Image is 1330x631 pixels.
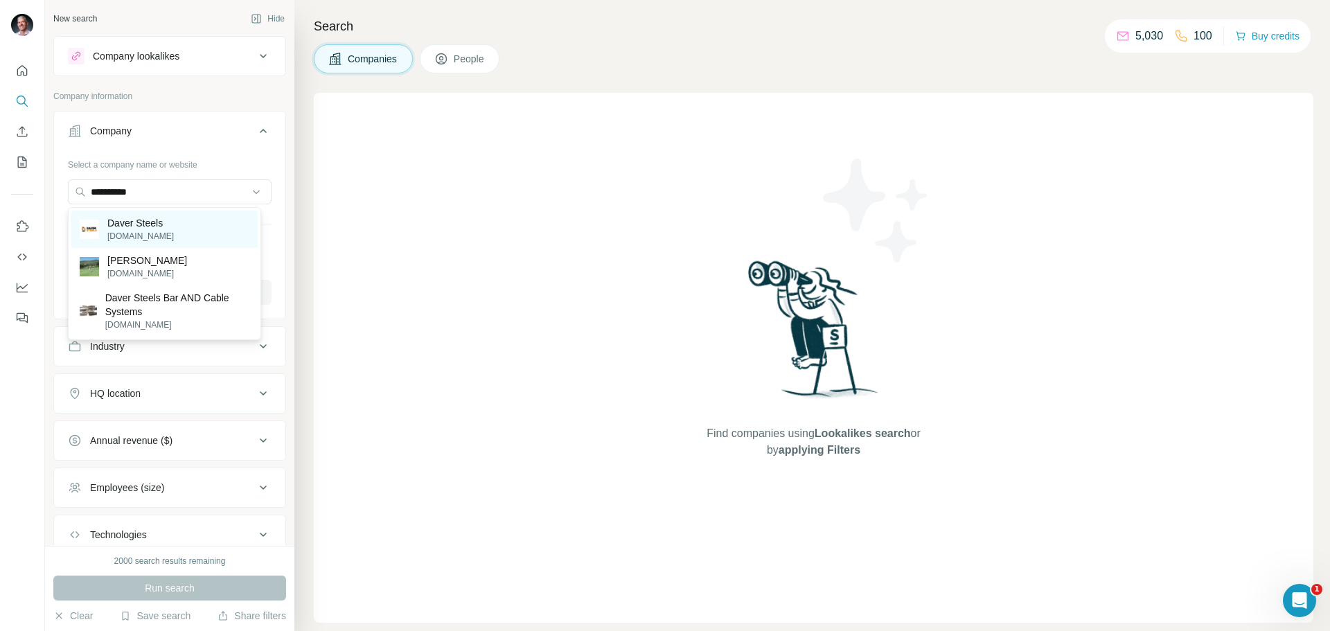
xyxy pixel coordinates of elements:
[11,214,33,239] button: Use Surfe on LinkedIn
[54,377,285,410] button: HQ location
[80,257,99,276] img: Dave Smee
[105,291,249,319] p: Daver Steels Bar AND Cable Systems
[54,114,285,153] button: Company
[54,330,285,363] button: Industry
[54,518,285,551] button: Technologies
[218,609,286,623] button: Share filters
[11,89,33,114] button: Search
[314,17,1313,36] h4: Search
[107,230,174,242] p: [DOMAIN_NAME]
[1135,28,1163,44] p: 5,030
[54,39,285,73] button: Company lookalikes
[120,609,190,623] button: Save search
[11,119,33,144] button: Enrich CSV
[348,52,398,66] span: Companies
[1311,584,1322,595] span: 1
[54,471,285,504] button: Employees (size)
[90,386,141,400] div: HQ location
[11,305,33,330] button: Feedback
[815,427,911,439] span: Lookalikes search
[241,8,294,29] button: Hide
[53,90,286,103] p: Company information
[53,12,97,25] div: New search
[80,220,99,239] img: Daver Steels
[90,481,164,495] div: Employees (size)
[11,14,33,36] img: Avatar
[1194,28,1212,44] p: 100
[11,150,33,175] button: My lists
[90,434,172,447] div: Annual revenue ($)
[702,425,924,459] span: Find companies using or by
[53,609,93,623] button: Clear
[93,49,179,63] div: Company lookalikes
[814,148,939,273] img: Surfe Illustration - Stars
[1283,584,1316,617] iframe: Intercom live chat
[1235,26,1300,46] button: Buy credits
[742,257,886,411] img: Surfe Illustration - Woman searching with binoculars
[105,319,249,331] p: [DOMAIN_NAME]
[90,339,125,353] div: Industry
[107,254,187,267] p: [PERSON_NAME]
[454,52,486,66] span: People
[107,216,174,230] p: Daver Steels
[11,58,33,83] button: Quick start
[114,555,226,567] div: 2000 search results remaining
[80,303,97,320] img: Daver Steels Bar AND Cable Systems
[11,245,33,269] button: Use Surfe API
[54,424,285,457] button: Annual revenue ($)
[90,124,132,138] div: Company
[68,153,272,171] div: Select a company name or website
[107,267,187,280] p: [DOMAIN_NAME]
[11,275,33,300] button: Dashboard
[90,528,147,542] div: Technologies
[779,444,860,456] span: applying Filters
